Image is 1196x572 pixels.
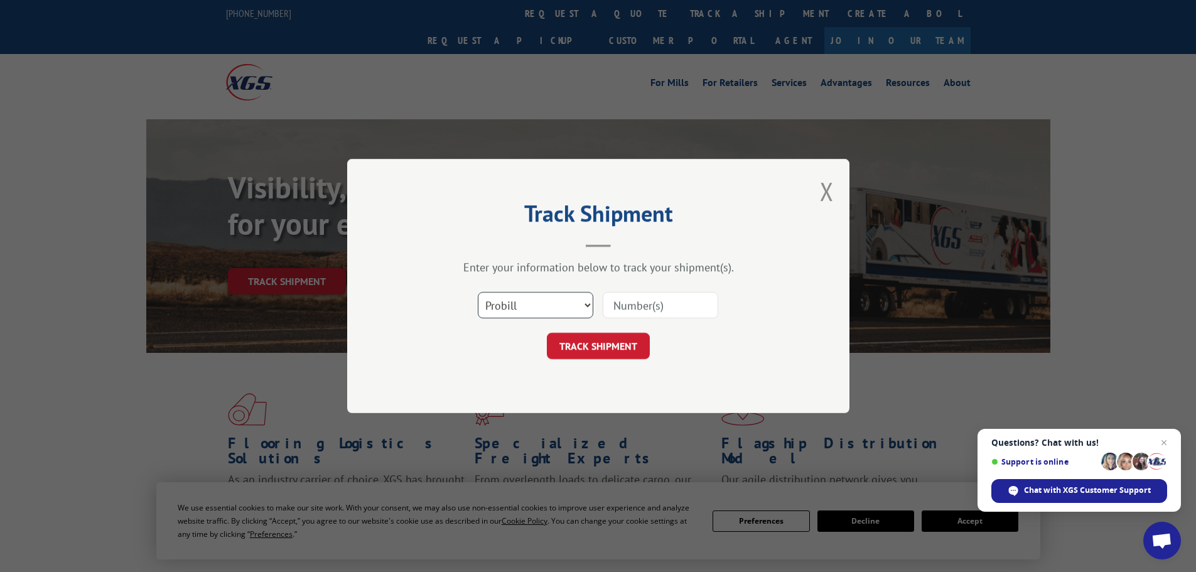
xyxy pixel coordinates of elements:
[991,438,1167,448] span: Questions? Chat with us!
[1156,435,1172,450] span: Close chat
[991,457,1097,467] span: Support is online
[603,292,718,318] input: Number(s)
[410,260,787,274] div: Enter your information below to track your shipment(s).
[410,205,787,229] h2: Track Shipment
[991,479,1167,503] div: Chat with XGS Customer Support
[820,175,834,208] button: Close modal
[1143,522,1181,559] div: Open chat
[1024,485,1151,496] span: Chat with XGS Customer Support
[547,333,650,359] button: TRACK SHIPMENT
